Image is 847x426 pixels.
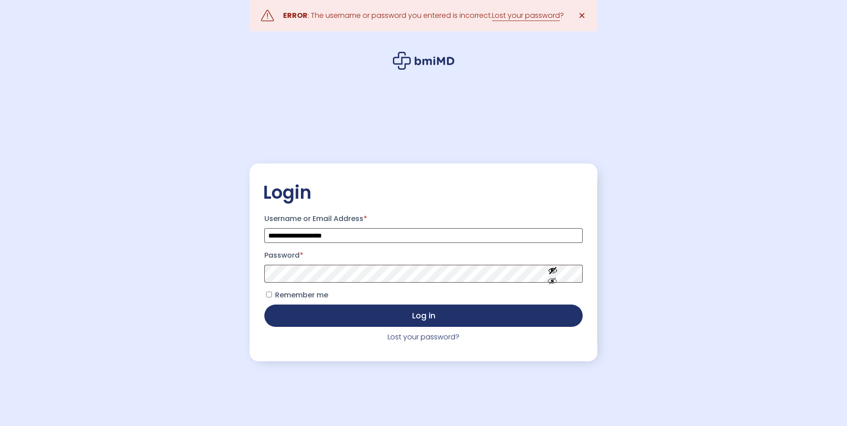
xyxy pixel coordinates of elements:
span: Remember me [275,290,328,300]
a: Lost your password? [388,332,459,342]
button: Show password [528,259,578,289]
a: ✕ [573,7,591,25]
a: Lost your password [492,10,560,21]
strong: ERROR [283,10,308,21]
input: Remember me [266,292,272,297]
button: Log in [264,305,583,327]
div: : The username or password you entered is incorrect. ? [283,9,564,22]
label: Username or Email Address [264,212,583,226]
h2: Login [263,181,584,204]
label: Password [264,248,583,263]
span: ✕ [578,9,586,22]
